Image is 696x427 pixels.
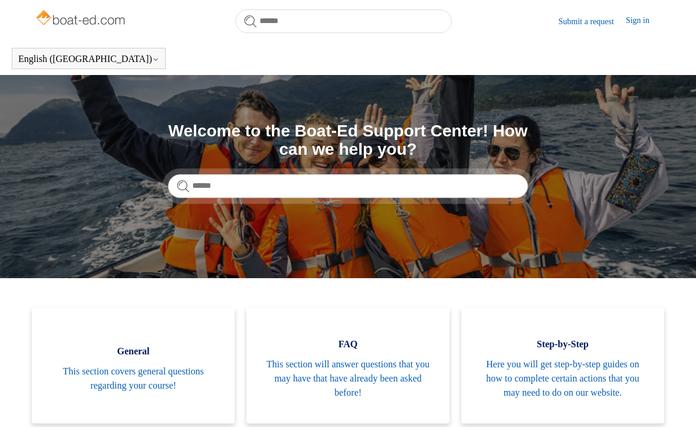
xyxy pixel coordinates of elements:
[18,54,159,64] button: English ([GEOGRAPHIC_DATA])
[235,9,452,33] input: Search
[264,357,432,400] span: This section will answer questions that you may have that have already been asked before!
[50,344,217,358] span: General
[168,122,528,159] h1: Welcome to the Boat-Ed Support Center! How can we help you?
[35,7,129,31] img: Boat-Ed Help Center home page
[626,14,661,28] a: Sign in
[247,308,449,423] a: FAQ This section will answer questions that you may have that have already been asked before!
[559,15,626,28] a: Submit a request
[461,308,664,423] a: Step-by-Step Here you will get step-by-step guides on how to complete certain actions that you ma...
[479,357,646,400] span: Here you will get step-by-step guides on how to complete certain actions that you may need to do ...
[32,308,235,423] a: General This section covers general questions regarding your course!
[479,337,646,351] span: Step-by-Step
[168,174,528,198] input: Search
[264,337,432,351] span: FAQ
[50,364,217,393] span: This section covers general questions regarding your course!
